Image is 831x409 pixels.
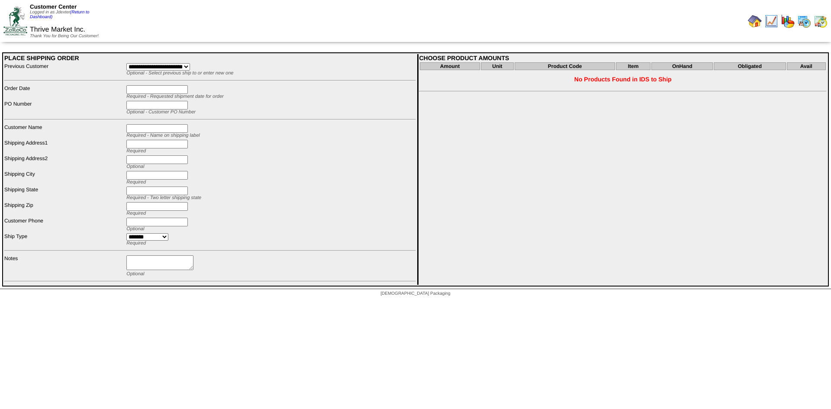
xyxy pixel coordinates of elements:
[4,233,125,246] td: Ship Type
[481,62,514,70] th: Unit
[4,255,125,277] td: Notes
[4,55,416,61] div: PLACE SHIPPING ORDER
[797,14,811,28] img: calendarprod.gif
[781,14,795,28] img: graph.gif
[4,100,125,115] td: PO Number
[30,10,89,19] a: (Return to Dashboard)
[4,217,125,232] td: Customer Phone
[126,133,200,138] span: Required - Name on shipping label
[419,55,827,61] div: CHOOSE PRODUCT AMOUNTS
[126,71,233,76] span: Optional - Select previous ship to or enter new one
[3,6,27,35] img: ZoRoCo_Logo(Green%26Foil)%20jpg.webp
[30,10,89,19] span: Logged in as Jdexter
[126,148,146,154] span: Required
[4,139,125,154] td: Shipping Address1
[420,76,825,83] span: No Products Found in IDS to Ship
[787,62,826,70] th: Avail
[126,94,223,99] span: Required - Requested shipment date for order
[30,26,85,33] span: Thrive Market Inc.
[380,291,450,296] span: [DEMOGRAPHIC_DATA] Packaging
[126,164,144,169] span: Optional
[4,186,125,201] td: Shipping State
[515,62,615,70] th: Product Code
[651,62,713,70] th: OnHand
[4,63,125,76] td: Previous Customer
[4,202,125,216] td: Shipping Zip
[4,124,125,138] td: Customer Name
[126,226,144,232] span: Optional
[126,211,146,216] span: Required
[4,85,125,100] td: Order Date
[4,155,125,170] td: Shipping Address2
[126,241,146,246] span: Required
[4,171,125,185] td: Shipping City
[30,3,77,10] span: Customer Center
[616,62,651,70] th: Item
[764,14,778,28] img: line_graph.gif
[30,34,99,39] span: Thank You for Being Our Customer!
[126,109,196,115] span: Optional - Customer PO Number
[126,271,144,277] span: Optional
[748,14,762,28] img: home.gif
[126,195,201,200] span: Required - Two letter shipping state
[814,14,828,28] img: calendarinout.gif
[126,180,146,185] span: Required
[420,62,480,70] th: Amount
[714,62,786,70] th: Obligated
